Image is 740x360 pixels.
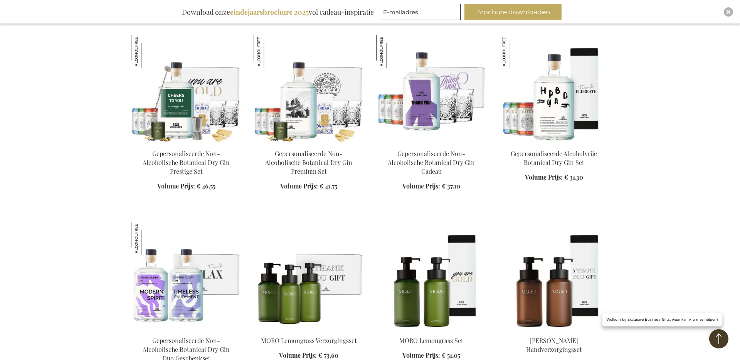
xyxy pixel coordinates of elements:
[230,7,309,17] b: eindejaarsbrochure 2025
[254,327,364,334] a: MORO Lemongrass Care Set
[525,173,583,182] a: Volume Prijs: € 31,30
[399,336,463,345] a: MORO Lemongrass Set
[157,182,195,190] span: Volume Prijs:
[499,222,609,330] img: MORO Rosemary Handcare Set
[525,173,563,181] span: Volume Prijs:
[442,351,460,359] span: € 51,05
[376,140,486,147] a: Personalised Non-Alcoholic Botanical Dry Gin Gift Gepersonaliseerde Non-Alcoholische Botanical Dr...
[402,351,440,359] span: Volume Prijs:
[131,327,241,334] a: Personalised Non-Alcoholic Botanical Dry Gin Duo Gift Set Gepersonaliseerde Non-Alcoholische Bota...
[402,182,460,191] a: Volume Prijs: € 37,10
[379,4,461,20] input: E-mailadres
[526,336,582,353] a: [PERSON_NAME] Handverzorgingsset
[499,35,532,68] img: Gepersonaliseerde Alcoholvrije Botanical Dry Gin Set
[388,150,475,175] a: Gepersonaliseerde Non-Alcoholische Botanical Dry Gin Cadeau
[131,35,241,143] img: Personalised Non-Alcoholic Botanical Dry Gin Prestige Set
[254,140,364,147] a: Personalised Non-Alcoholic Botanical Dry Gin Premium Set Gepersonaliseerde Non-Alcoholische Botan...
[279,351,317,359] span: Volume Prijs:
[254,35,364,143] img: Personalised Non-Alcoholic Botanical Dry Gin Premium Set
[499,140,609,147] a: Personalised Non-Alcoholic Botanical Dry Gin Set Gepersonaliseerde Alcoholvrije Botanical Dry Gin...
[726,10,731,14] img: Close
[442,182,460,190] span: € 37,10
[564,173,583,181] span: € 31,30
[499,35,609,143] img: Personalised Non-Alcoholic Botanical Dry Gin Set
[131,35,164,68] img: Gepersonaliseerde Non-Alcoholische Botanical Dry Gin Prestige Set
[197,182,215,190] span: € 46,55
[280,182,337,191] a: Volume Prijs: € 41,75
[511,150,597,167] a: Gepersonaliseerde Alcoholvrije Botanical Dry Gin Set
[499,327,609,334] a: MORO Rosemary Handcare Set
[280,182,318,190] span: Volume Prijs:
[402,351,460,360] a: Volume Prijs: € 51,05
[261,336,357,345] a: MORO Lemongrass Verzorgingsset
[402,182,440,190] span: Volume Prijs:
[376,327,486,334] a: MORO Lemongrass Set
[464,4,562,20] button: Brochure downloaden
[376,35,409,68] img: Gepersonaliseerde Non-Alcoholische Botanical Dry Gin Cadeau
[131,222,241,330] img: Personalised Non-Alcoholic Botanical Dry Gin Duo Gift Set
[131,140,241,147] a: Personalised Non-Alcoholic Botanical Dry Gin Prestige Set Gepersonaliseerde Non-Alcoholische Bota...
[724,7,733,17] div: Close
[254,222,364,330] img: MORO Lemongrass Care Set
[376,35,486,143] img: Personalised Non-Alcoholic Botanical Dry Gin Gift
[376,222,486,330] img: MORO Lemongrass Set
[131,222,164,255] img: Gepersonaliseerde Non-Alcoholische Botanical Dry Gin Duo Geschenkset
[320,182,337,190] span: € 41,75
[265,150,352,175] a: Gepersonaliseerde Non-Alcoholische Botanical Dry Gin Premium Set
[178,4,377,20] div: Download onze vol cadeau-inspiratie
[279,351,338,360] a: Volume Prijs: € 73,60
[254,35,287,68] img: Gepersonaliseerde Non-Alcoholische Botanical Dry Gin Premium Set
[143,150,230,175] a: Gepersonaliseerde Non-Alcoholische Botanical Dry Gin Prestige Set
[318,351,338,359] span: € 73,60
[379,4,463,22] form: marketing offers and promotions
[157,182,215,191] a: Volume Prijs: € 46,55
